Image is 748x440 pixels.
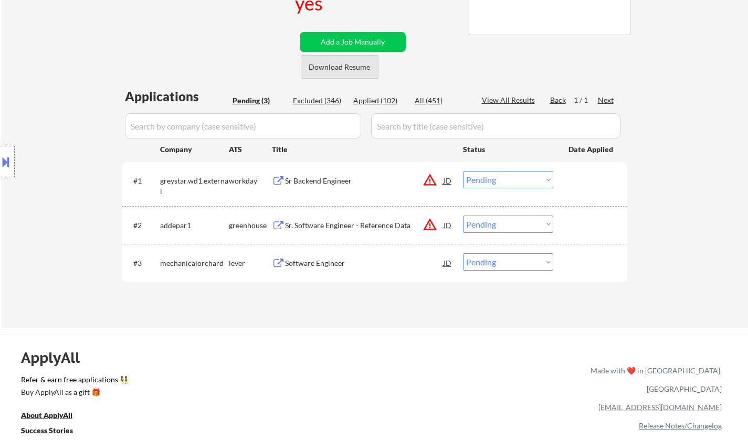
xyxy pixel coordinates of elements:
[639,421,722,430] a: Release Notes/Changelog
[229,258,272,269] div: lever
[125,113,361,138] input: Search by company (case sensitive)
[21,389,126,396] div: Buy ApplyAll as a gift 🎁
[160,258,229,269] div: mechanicalorchard
[21,376,371,387] a: Refer & earn free applications 👯‍♀️
[272,144,453,155] div: Title
[229,220,272,231] div: greenhouse
[160,176,229,196] div: greystar.wd1.external
[443,253,453,272] div: JD
[586,361,722,398] div: Made with ❤️ in [GEOGRAPHIC_DATA], [GEOGRAPHIC_DATA]
[160,220,229,231] div: addepar1
[463,139,553,158] div: Status
[21,411,72,420] u: About ApplyAll
[21,349,92,367] div: ApplyAll
[21,425,87,438] a: Success Stories
[371,113,620,138] input: Search by title (case sensitive)
[285,220,444,231] div: Sr. Software Engineer - Reference Data
[21,387,126,400] a: Buy ApplyAll as a gift 🎁
[423,173,437,187] button: warning_amber
[415,95,467,106] div: All (451)
[301,55,378,79] button: Download Resume
[598,95,615,105] div: Next
[550,95,567,105] div: Back
[300,32,406,52] button: Add a Job Manually
[285,258,444,269] div: Software Engineer
[293,95,345,106] div: Excluded (346)
[443,171,453,190] div: JD
[482,95,538,105] div: View All Results
[423,217,437,232] button: warning_amber
[229,176,272,186] div: workday
[574,95,598,105] div: 1 / 1
[21,426,73,435] u: Success Stories
[160,144,229,155] div: Company
[598,403,722,412] a: [EMAIL_ADDRESS][DOMAIN_NAME]
[443,216,453,234] div: JD
[353,95,406,106] div: Applied (102)
[285,176,444,186] div: Sr Backend Engineer
[21,410,87,423] a: About ApplyAll
[133,258,152,269] div: #3
[568,144,615,155] div: Date Applied
[233,95,285,106] div: Pending (3)
[229,144,272,155] div: ATS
